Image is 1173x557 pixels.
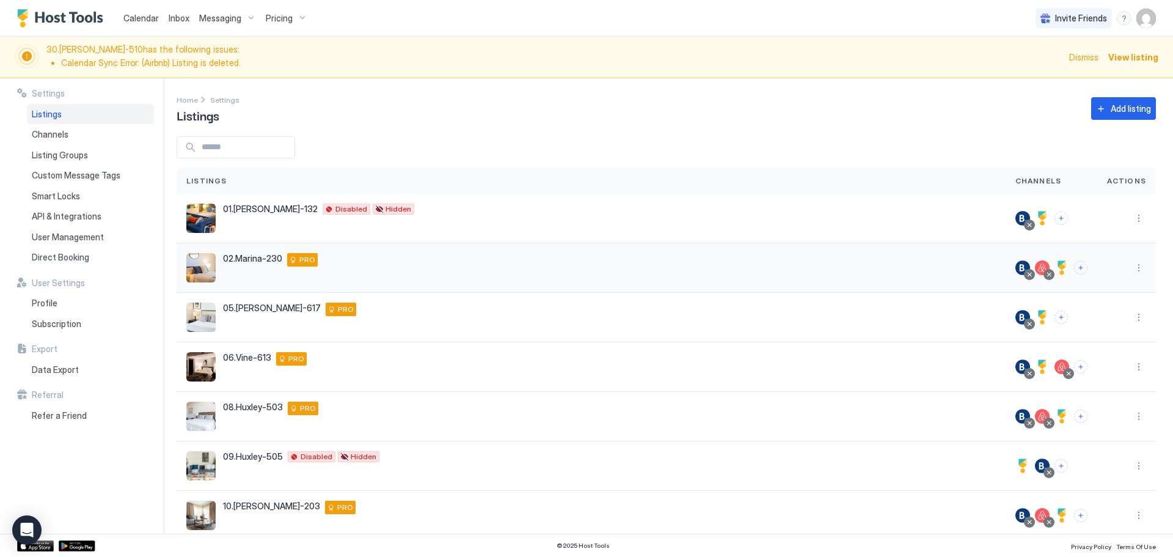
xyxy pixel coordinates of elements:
[210,95,239,105] span: Settings
[17,540,54,551] a: App Store
[32,170,120,181] span: Custom Message Tags
[223,204,318,215] span: 01.[PERSON_NAME]-132
[1108,51,1158,64] div: View listing
[27,314,154,334] a: Subscription
[32,364,79,375] span: Data Export
[1116,543,1156,550] span: Terms Of Use
[186,352,216,382] div: listing image
[1054,212,1068,225] button: Connect channels
[46,44,1062,70] span: 30.[PERSON_NAME]-510 has the following issues:
[32,298,57,309] span: Profile
[177,106,219,124] span: Listings
[27,360,154,380] a: Data Export
[223,352,271,363] span: 06.Vine-613
[27,293,154,314] a: Profile
[337,502,353,513] span: PRO
[1131,211,1146,226] div: menu
[27,124,154,145] a: Channels
[210,93,239,106] a: Settings
[27,145,154,166] a: Listing Groups
[1015,175,1062,186] span: Channels
[32,109,62,120] span: Listings
[1107,175,1146,186] span: Actions
[32,191,80,202] span: Smart Locks
[1131,310,1146,325] button: More options
[1131,360,1146,374] button: More options
[1131,508,1146,523] div: menu
[177,95,198,105] span: Home
[1131,260,1146,275] button: More options
[32,278,85,289] span: User Settings
[557,542,610,550] span: © 2025 Host Tools
[338,304,354,315] span: PRO
[32,410,87,421] span: Refer a Friend
[1131,310,1146,325] div: menu
[32,252,89,263] span: Direct Booking
[61,57,1062,68] li: Calendar Sync Error: (Airbnb) Listing is deleted.
[32,344,57,355] span: Export
[123,12,159,24] a: Calendar
[1131,360,1146,374] div: menu
[186,402,216,431] div: listing image
[1091,97,1156,120] button: Add listing
[1131,459,1146,473] div: menu
[27,186,154,207] a: Smart Locks
[32,319,81,330] span: Subscription
[223,501,320,512] span: 10.[PERSON_NAME]-203
[1054,459,1068,473] button: Connect channels
[32,129,68,140] span: Channels
[1074,509,1087,522] button: Connect channels
[32,211,101,222] span: API & Integrations
[199,13,241,24] span: Messaging
[300,403,316,414] span: PRO
[1117,11,1131,26] div: menu
[27,104,154,125] a: Listings
[1074,261,1087,275] button: Connect channels
[177,93,198,106] div: Breadcrumb
[1071,543,1111,550] span: Privacy Policy
[1069,51,1098,64] div: Dismiss
[1131,508,1146,523] button: More options
[1131,409,1146,424] div: menu
[186,253,216,282] div: listing image
[27,165,154,186] a: Custom Message Tags
[186,501,216,530] div: listing image
[32,389,64,400] span: Referral
[186,451,216,481] div: listing image
[169,13,189,23] span: Inbox
[59,540,95,551] div: Google Play Store
[1111,102,1151,115] div: Add listing
[27,247,154,268] a: Direct Booking
[186,303,216,332] div: listing image
[1131,459,1146,473] button: More options
[123,13,159,23] span: Calendar
[299,254,315,265] span: PRO
[1131,260,1146,275] div: menu
[169,12,189,24] a: Inbox
[223,402,283,413] span: 08.Huxley-503
[1054,311,1068,324] button: Connect channels
[12,515,42,545] div: Open Intercom Messenger
[1131,409,1146,424] button: More options
[1071,539,1111,552] a: Privacy Policy
[223,451,283,462] span: 09.Huxley-505
[210,93,239,106] div: Breadcrumb
[1074,360,1087,374] button: Connect channels
[1136,9,1156,28] div: User profile
[32,88,65,99] span: Settings
[27,206,154,227] a: API & Integrations
[1131,211,1146,226] button: More options
[1074,410,1087,423] button: Connect channels
[197,137,294,158] input: Input Field
[27,405,154,426] a: Refer a Friend
[27,227,154,248] a: User Management
[223,303,321,314] span: 05.[PERSON_NAME]-617
[177,93,198,106] a: Home
[288,353,304,364] span: PRO
[186,175,227,186] span: Listings
[17,9,109,28] a: Host Tools Logo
